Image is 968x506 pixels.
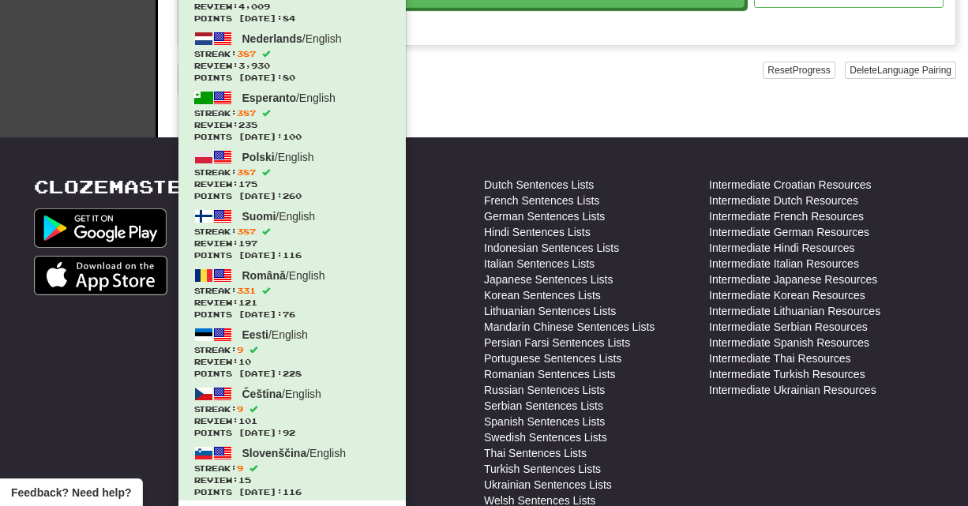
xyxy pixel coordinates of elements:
a: Turkish Sentences Lists [484,461,601,477]
span: Open feedback widget [11,485,131,500]
img: Get it on App Store [34,256,167,295]
span: Points [DATE]: 76 [194,309,390,320]
a: Persian Farsi Sentences Lists [484,335,630,350]
a: Intermediate Serbian Resources [709,319,868,335]
span: Review: 3,930 [194,60,390,72]
span: 9 [237,463,243,473]
a: Portuguese Sentences Lists [484,350,621,366]
span: Polski [242,151,275,163]
a: Intermediate Japanese Resources [709,272,877,287]
span: / English [242,328,308,341]
span: Streak: [194,226,390,238]
a: Thai Sentences Lists [484,445,587,461]
a: Russian Sentences Lists [484,382,605,398]
span: Review: 10 [194,356,390,368]
a: German Sentences Lists [484,208,605,224]
span: Points [DATE]: 260 [194,190,390,202]
a: Indonesian Sentences Lists [484,240,619,256]
span: Language Pairing [877,65,951,76]
span: / English [242,151,314,163]
span: Review: 15 [194,474,390,486]
span: Suomi [242,210,276,223]
span: Esperanto [242,92,296,104]
a: Lithuanian Sentences Lists [484,303,616,319]
span: Points [DATE]: 228 [194,368,390,380]
a: Intermediate German Resources [709,224,869,240]
span: Points [DATE]: 92 [194,427,390,439]
a: Intermediate Turkish Resources [709,366,865,382]
span: Slovenščina [242,447,307,459]
a: Intermediate Hindi Resources [709,240,854,256]
span: Review: 175 [194,178,390,190]
span: 387 [237,49,256,58]
span: / English [242,447,347,459]
a: Ukrainian Sentences Lists [484,477,612,493]
span: 387 [237,227,256,236]
span: Čeština [242,388,283,400]
span: 331 [237,286,256,295]
a: Polski/EnglishStreak:387 Review:175Points [DATE]:260 [178,145,406,204]
span: Streak: [194,167,390,178]
span: 9 [237,345,243,354]
span: Progress [793,65,831,76]
img: Get it on Google Play [34,208,167,248]
span: Streak: [194,463,390,474]
a: Intermediate Korean Resources [709,287,865,303]
a: Eesti/EnglishStreak:9 Review:10Points [DATE]:228 [178,323,406,382]
a: Intermediate French Resources [709,208,864,224]
a: Korean Sentences Lists [484,287,601,303]
a: Japanese Sentences Lists [484,272,613,287]
a: Hindi Sentences Lists [484,224,591,240]
span: Points [DATE]: 100 [194,131,390,143]
span: 387 [237,108,256,118]
span: Review: 197 [194,238,390,249]
span: Review: 101 [194,415,390,427]
span: Streak: [194,403,390,415]
a: Suomi/EnglishStreak:387 Review:197Points [DATE]:116 [178,204,406,264]
a: Clozemaster [34,177,197,197]
a: French Sentences Lists [484,193,599,208]
span: Review: 4,009 [194,1,390,13]
a: Swedish Sentences Lists [484,429,607,445]
a: Intermediate Spanish Resources [709,335,869,350]
span: Streak: [194,107,390,119]
a: Italian Sentences Lists [484,256,595,272]
a: Mandarin Chinese Sentences Lists [484,319,655,335]
a: Intermediate Dutch Resources [709,193,858,208]
span: Streak: [194,48,390,60]
button: DeleteLanguage Pairing [845,62,956,79]
span: Points [DATE]: 80 [194,72,390,84]
span: Review: 121 [194,297,390,309]
a: Esperanto/EnglishStreak:387 Review:235Points [DATE]:100 [178,86,406,145]
span: Streak: [194,285,390,297]
span: 387 [237,167,256,177]
span: Review: 235 [194,119,390,131]
span: / English [242,32,342,45]
a: Intermediate Ukrainian Resources [709,382,876,398]
span: Nederlands [242,32,302,45]
span: Română [242,269,286,282]
span: / English [242,388,321,400]
span: Points [DATE]: 84 [194,13,390,24]
a: Slovenščina/EnglishStreak:9 Review:15Points [DATE]:116 [178,441,406,500]
a: Intermediate Italian Resources [709,256,859,272]
a: Serbian Sentences Lists [484,398,603,414]
span: Points [DATE]: 116 [194,486,390,498]
span: / English [242,92,336,104]
span: / English [242,269,325,282]
a: Romanian Sentences Lists [484,366,616,382]
a: Spanish Sentences Lists [484,414,605,429]
span: Eesti [242,328,268,341]
a: Intermediate Thai Resources [709,350,851,366]
a: Čeština/EnglishStreak:9 Review:101Points [DATE]:92 [178,382,406,441]
span: Points [DATE]: 116 [194,249,390,261]
a: Nederlands/EnglishStreak:387 Review:3,930Points [DATE]:80 [178,27,406,86]
a: Dutch Sentences Lists [484,177,594,193]
a: Română/EnglishStreak:331 Review:121Points [DATE]:76 [178,264,406,323]
span: Streak: [194,344,390,356]
a: Intermediate Lithuanian Resources [709,303,880,319]
span: 9 [237,404,243,414]
button: ResetProgress [763,62,835,79]
span: / English [242,210,316,223]
a: Intermediate Croatian Resources [709,177,871,193]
